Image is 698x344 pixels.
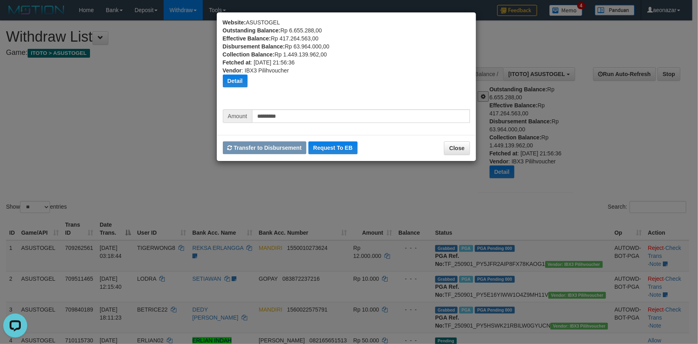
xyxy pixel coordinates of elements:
button: Close [444,141,470,155]
b: Effective Balance: [223,35,271,42]
b: Outstanding Balance: [223,27,281,34]
b: Disbursement Balance: [223,43,285,50]
div: ASUSTOGEL Rp 6.655.288,00 Rp 417.264.563,00 Rp 63.964.000,00 Rp 1.449.139.962,00 : [DATE] 21:56:3... [223,18,470,109]
button: Open LiveChat chat widget [3,3,27,27]
button: Detail [223,74,248,87]
b: Fetched at [223,59,251,66]
button: Transfer to Disbursement [223,141,307,154]
b: Vendor [223,67,242,74]
b: Website: [223,19,246,26]
button: Request To EB [308,141,358,154]
span: Amount [223,109,252,123]
b: Collection Balance: [223,51,275,58]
